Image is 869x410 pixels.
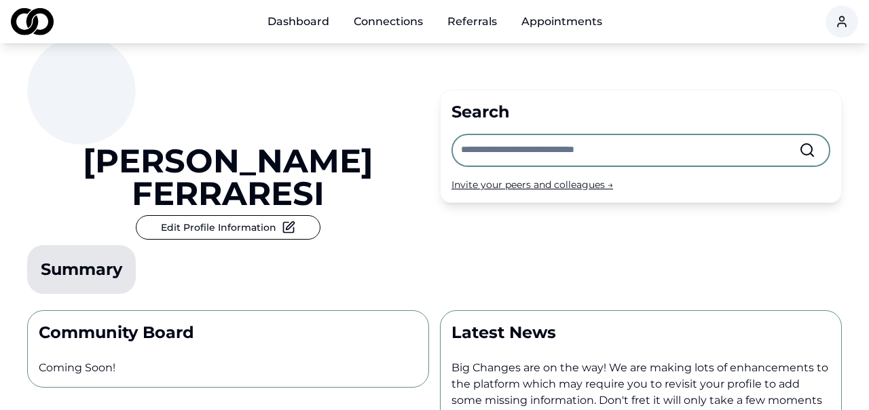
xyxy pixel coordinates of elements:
[451,178,830,191] div: Invite your peers and colleagues →
[27,145,429,210] a: [PERSON_NAME] FERRARESI
[257,8,613,35] nav: Main
[257,8,340,35] a: Dashboard
[437,8,508,35] a: Referrals
[136,215,320,240] button: Edit Profile Information
[39,322,418,343] p: Community Board
[451,322,830,343] p: Latest News
[343,8,434,35] a: Connections
[39,360,418,376] p: Coming Soon!
[11,8,54,35] img: logo
[511,8,613,35] a: Appointments
[451,101,830,123] div: Search
[41,259,122,280] div: Summary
